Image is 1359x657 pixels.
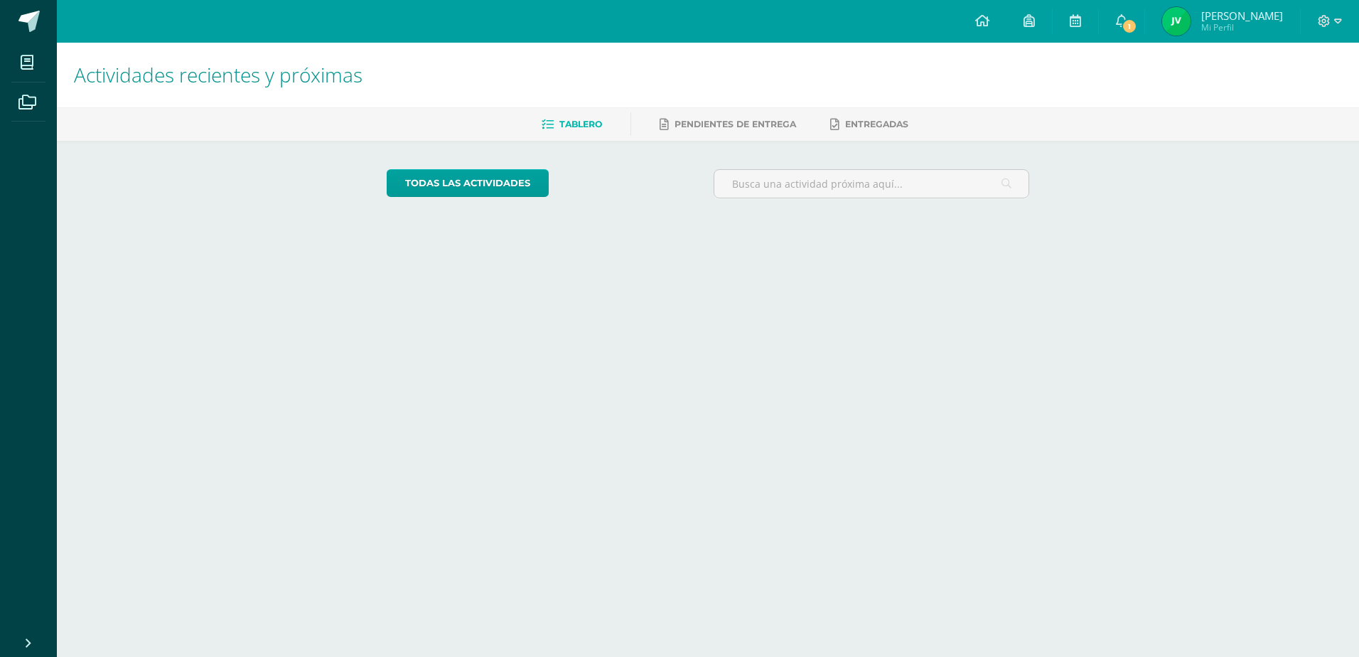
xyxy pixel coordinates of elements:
[675,119,796,129] span: Pendientes de entrega
[1162,7,1191,36] img: 81f31c591e87a8d23e0eb5d554c52c59.png
[845,119,908,129] span: Entregadas
[74,61,362,88] span: Actividades recientes y próximas
[1201,9,1283,23] span: [PERSON_NAME]
[830,113,908,136] a: Entregadas
[542,113,602,136] a: Tablero
[714,170,1029,198] input: Busca una actividad próxima aquí...
[387,169,549,197] a: todas las Actividades
[1122,18,1137,34] span: 1
[660,113,796,136] a: Pendientes de entrega
[559,119,602,129] span: Tablero
[1201,21,1283,33] span: Mi Perfil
